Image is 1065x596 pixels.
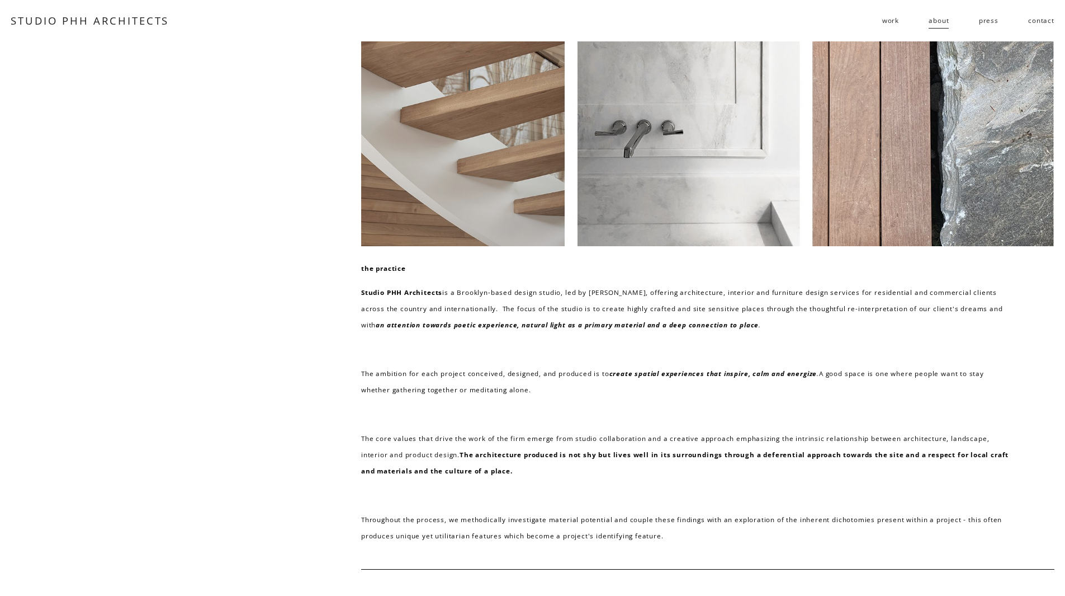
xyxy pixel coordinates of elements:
p: is a Brooklyn-based design studio, led by [PERSON_NAME], offering architecture, interior and furn... [361,284,1011,334]
strong: The architecture produced is not shy but lives well in its surroundings through a deferential app... [361,450,1011,475]
p: The ambition for each project conceived, designed, and produced is to A good space is one where p... [361,365,1011,398]
em: create spatial experiences that inspire, calm and energize [609,369,817,378]
strong: Studio PHH Architects [361,288,442,297]
em: an attention towards poetic experience, natural light as a primary material and a deep connection... [376,320,759,329]
em: . [817,369,819,378]
p: The core values that drive the work of the firm emerge from studio collaboration and a creative a... [361,430,1011,480]
a: STUDIO PHH ARCHITECTS [11,13,169,27]
p: Throughout the process, we methodically investigate material potential and couple these findings ... [361,511,1011,545]
strong: the practice [361,264,406,273]
a: folder dropdown [882,12,899,30]
a: contact [1028,12,1054,30]
a: about [929,12,949,30]
em: . [759,320,761,329]
span: work [882,12,899,29]
a: press [979,12,998,30]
